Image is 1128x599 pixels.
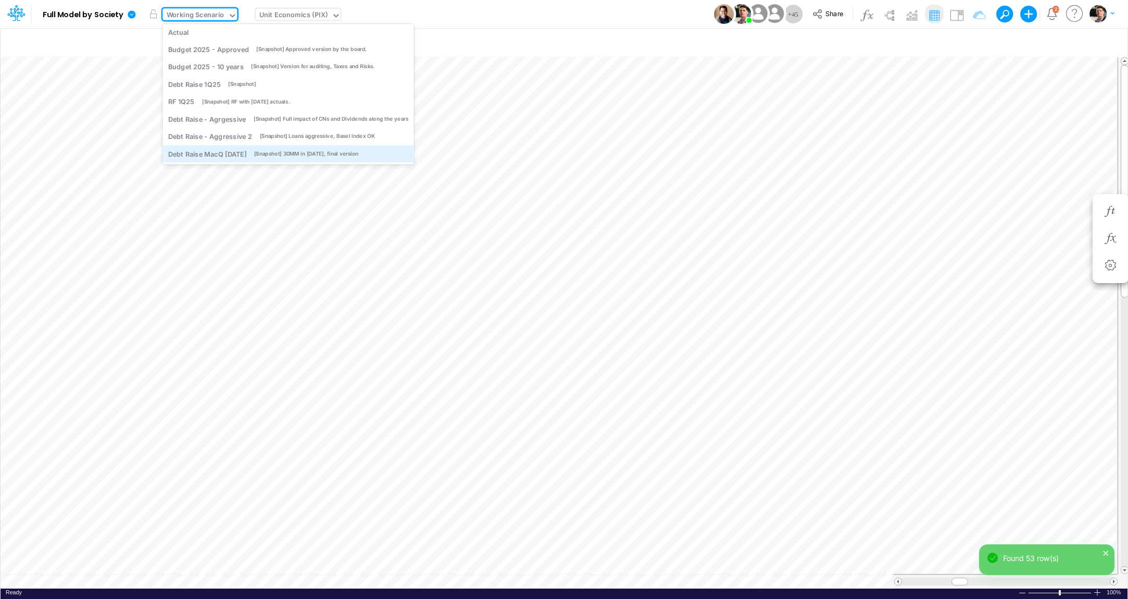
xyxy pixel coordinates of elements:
[168,79,221,89] div: Debt Raise 1Q25
[168,149,246,159] div: Debt Raise MacQ [DATE]
[43,10,123,20] b: Full Model by Society
[1028,589,1093,596] div: Zoom
[1107,589,1122,596] span: 100%
[168,97,194,107] div: RF 1Q25
[167,10,224,22] div: Working Scenario
[202,98,290,106] div: [Snapshot] RF with [DATE] actuals.
[1093,589,1101,596] div: Zoom In
[762,2,786,26] img: User Image Icon
[228,80,256,88] div: [Snapshot]
[1102,547,1110,558] button: close
[168,62,244,72] div: Budget 2025 - 10 years
[807,6,850,22] button: Share
[256,45,367,53] div: [Snapshot] Approved version by the board.
[254,115,408,123] div: [Snapshot] Full impact of CNs and Dividends along the years
[746,2,770,26] img: User Image Icon
[1018,589,1026,597] div: Zoom Out
[6,589,22,595] span: Ready
[168,114,246,124] div: Debt Raise - Agrgessive
[788,11,798,18] span: + 45
[168,132,252,142] div: Debt Raise - Aggressive 2
[251,63,375,71] div: [Snapshot] Version for auditing, Taxes and Risks.
[1059,590,1061,595] div: Zoom
[254,150,359,158] div: [Snapshot] 30MM in [DATE], final version
[168,27,189,37] div: Actual
[6,589,22,596] div: In Ready mode
[168,45,249,55] div: Budget 2025 - Approved
[9,33,901,54] input: Type a title here
[1055,7,1057,11] div: 2 unread items
[1046,8,1058,20] a: Notifications
[1107,589,1122,596] div: Zoom level
[731,4,751,24] img: User Image Icon
[260,132,375,140] div: [Snapshot] Loans aggressive, Basel Index OK
[1003,553,1106,564] div: Found 53 row(s)
[714,4,734,24] img: User Image Icon
[825,9,843,17] span: Share
[259,10,328,22] div: Unit Economics (PIX)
